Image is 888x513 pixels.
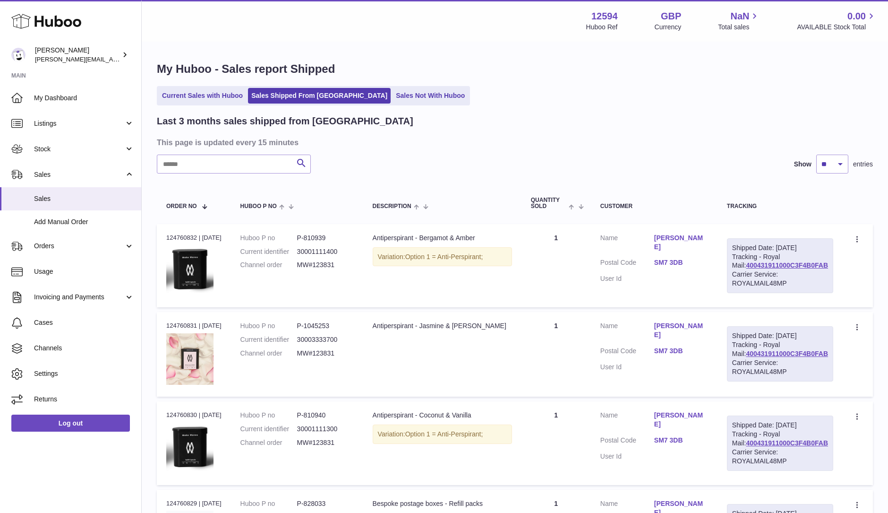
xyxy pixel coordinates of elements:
dd: P-828033 [297,499,354,508]
span: Option 1 = Anti-Perspirant; [405,253,483,261]
img: 125941691598714.png [166,423,213,471]
div: Bespoke postage boxes - Refill packs [373,499,512,508]
dd: MW#123831 [297,261,354,270]
a: SM7 3DB [654,436,708,445]
h1: My Huboo - Sales report Shipped [157,61,873,77]
dt: Channel order [240,349,297,358]
div: Tracking [727,203,833,209]
div: Shipped Date: [DATE] [732,421,828,430]
span: My Dashboard [34,94,134,103]
dt: Postal Code [600,258,654,270]
div: 124760832 | [DATE] [166,234,222,242]
span: NaN [730,10,749,23]
dd: P-810940 [297,411,354,420]
div: Antiperspirant - Jasmine & [PERSON_NAME] [373,322,512,330]
div: Tracking - Royal Mail: [727,238,833,293]
dt: Current identifier [240,335,297,344]
div: Variation: [373,425,512,444]
div: [PERSON_NAME] [35,46,120,64]
td: 1 [521,224,591,307]
div: 124760829 | [DATE] [166,499,222,508]
div: Tracking - Royal Mail: [727,326,833,381]
span: Stock [34,145,124,154]
td: 1 [521,312,591,397]
dt: User Id [600,363,654,372]
a: [PERSON_NAME] [654,411,708,429]
dt: Channel order [240,261,297,270]
span: Usage [34,267,134,276]
span: Order No [166,203,197,209]
dt: User Id [600,452,654,461]
dt: Name [600,322,654,342]
a: 0.00 AVAILABLE Stock Total [797,10,877,32]
div: Tracking - Royal Mail: [727,416,833,470]
span: Listings [34,119,124,128]
dt: Current identifier [240,425,297,434]
a: Sales Not With Huboo [393,88,468,104]
div: 124760830 | [DATE] [166,411,222,419]
a: Sales Shipped From [GEOGRAPHIC_DATA] [248,88,391,104]
div: Customer [600,203,708,209]
span: Channels [34,344,134,353]
dt: Huboo P no [240,234,297,243]
dd: MW#123831 [297,349,354,358]
img: owen@wearemakewaves.com [11,48,26,62]
div: Carrier Service: ROYALMAIL48MP [732,270,828,288]
h3: This page is updated every 15 minutes [157,137,871,148]
div: Huboo Ref [586,23,618,32]
h2: Last 3 months sales shipped from [GEOGRAPHIC_DATA] [157,115,413,128]
span: Add Manual Order [34,217,134,226]
span: Settings [34,369,134,378]
dd: P-1045253 [297,322,354,330]
img: 125941691598806.png [166,245,213,293]
dt: Current identifier [240,247,297,256]
div: Antiperspirant - Coconut & Vanilla [373,411,512,420]
span: Option 1 = Anti-Perspirant; [405,430,483,438]
a: Log out [11,415,130,432]
dd: 30001111400 [297,247,354,256]
a: 400431911000C3F4B0FAB [746,350,828,357]
span: Cases [34,318,134,327]
dt: Huboo P no [240,499,297,508]
dd: 30001111300 [297,425,354,434]
span: Quantity Sold [531,197,567,209]
a: SM7 3DB [654,258,708,267]
span: 0.00 [847,10,866,23]
strong: 12594 [591,10,618,23]
a: [PERSON_NAME] [654,234,708,252]
span: Huboo P no [240,203,277,209]
dd: P-810939 [297,234,354,243]
div: Carrier Service: ROYALMAIL48MP [732,448,828,466]
div: Currency [655,23,682,32]
a: 400431911000C3F4B0FAB [746,261,828,269]
img: 125941757338071.JPG [166,333,213,385]
div: Antiperspirant - Bergamot & Amber [373,234,512,243]
span: Orders [34,242,124,251]
dt: Postal Code [600,347,654,358]
dt: Channel order [240,438,297,447]
dt: Huboo P no [240,411,297,420]
div: Shipped Date: [DATE] [732,243,828,252]
dt: Name [600,234,654,254]
dt: Huboo P no [240,322,297,330]
a: [PERSON_NAME] [654,322,708,339]
dd: 30003333700 [297,335,354,344]
a: Current Sales with Huboo [159,88,246,104]
div: Shipped Date: [DATE] [732,331,828,340]
a: SM7 3DB [654,347,708,356]
label: Show [794,160,811,169]
span: Returns [34,395,134,404]
strong: GBP [661,10,681,23]
td: 1 [521,401,591,485]
div: Carrier Service: ROYALMAIL48MP [732,358,828,376]
span: Sales [34,170,124,179]
span: Total sales [718,23,760,32]
dt: Name [600,411,654,431]
dt: User Id [600,274,654,283]
div: 124760831 | [DATE] [166,322,222,330]
a: 400431911000C3F4B0FAB [746,439,828,447]
a: NaN Total sales [718,10,760,32]
span: Description [373,203,411,209]
span: Sales [34,194,134,203]
span: [PERSON_NAME][EMAIL_ADDRESS][DOMAIN_NAME] [35,55,189,63]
